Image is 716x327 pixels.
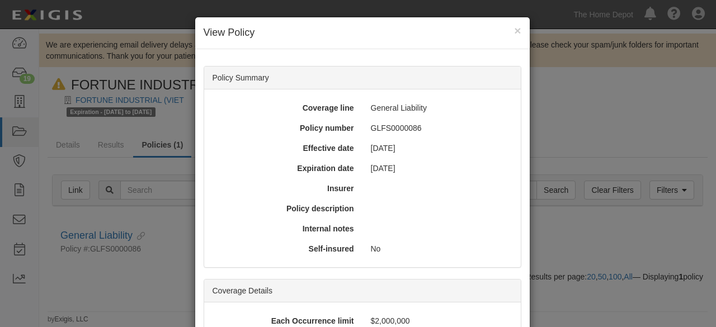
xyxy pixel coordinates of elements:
[514,25,521,36] button: Close
[209,315,362,326] div: Each Occurrence limit
[362,163,516,174] div: [DATE]
[362,243,516,254] div: No
[209,243,362,254] div: Self-insured
[204,67,521,89] div: Policy Summary
[362,122,516,134] div: GLFS0000086
[209,143,362,154] div: Effective date
[204,26,521,40] h4: View Policy
[362,102,516,113] div: General Liability
[209,203,362,214] div: Policy description
[209,122,362,134] div: Policy number
[209,183,362,194] div: Insurer
[209,223,362,234] div: Internal notes
[362,143,516,154] div: [DATE]
[209,102,362,113] div: Coverage line
[209,163,362,174] div: Expiration date
[204,279,521,302] div: Coverage Details
[362,315,516,326] div: $2,000,000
